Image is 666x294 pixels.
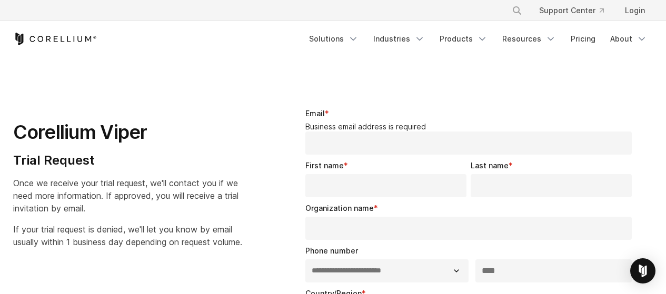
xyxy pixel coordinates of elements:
[305,204,374,212] span: Organization name
[13,153,242,168] h4: Trial Request
[564,29,602,48] a: Pricing
[303,29,365,48] a: Solutions
[13,120,242,144] h1: Corellium Viper
[499,1,653,20] div: Navigation Menu
[305,109,325,118] span: Email
[305,161,344,170] span: First name
[471,161,509,170] span: Last name
[496,29,562,48] a: Resources
[305,246,358,255] span: Phone number
[433,29,494,48] a: Products
[13,33,97,45] a: Corellium Home
[617,1,653,20] a: Login
[531,1,612,20] a: Support Center
[305,122,637,131] legend: Business email address is required
[13,224,242,247] span: If your trial request is denied, we'll let you know by email usually within 1 business day depend...
[508,1,526,20] button: Search
[13,178,238,214] span: Once we receive your trial request, we'll contact you if we need more information. If approved, y...
[604,29,653,48] a: About
[367,29,431,48] a: Industries
[630,258,655,283] div: Open Intercom Messenger
[303,29,653,48] div: Navigation Menu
